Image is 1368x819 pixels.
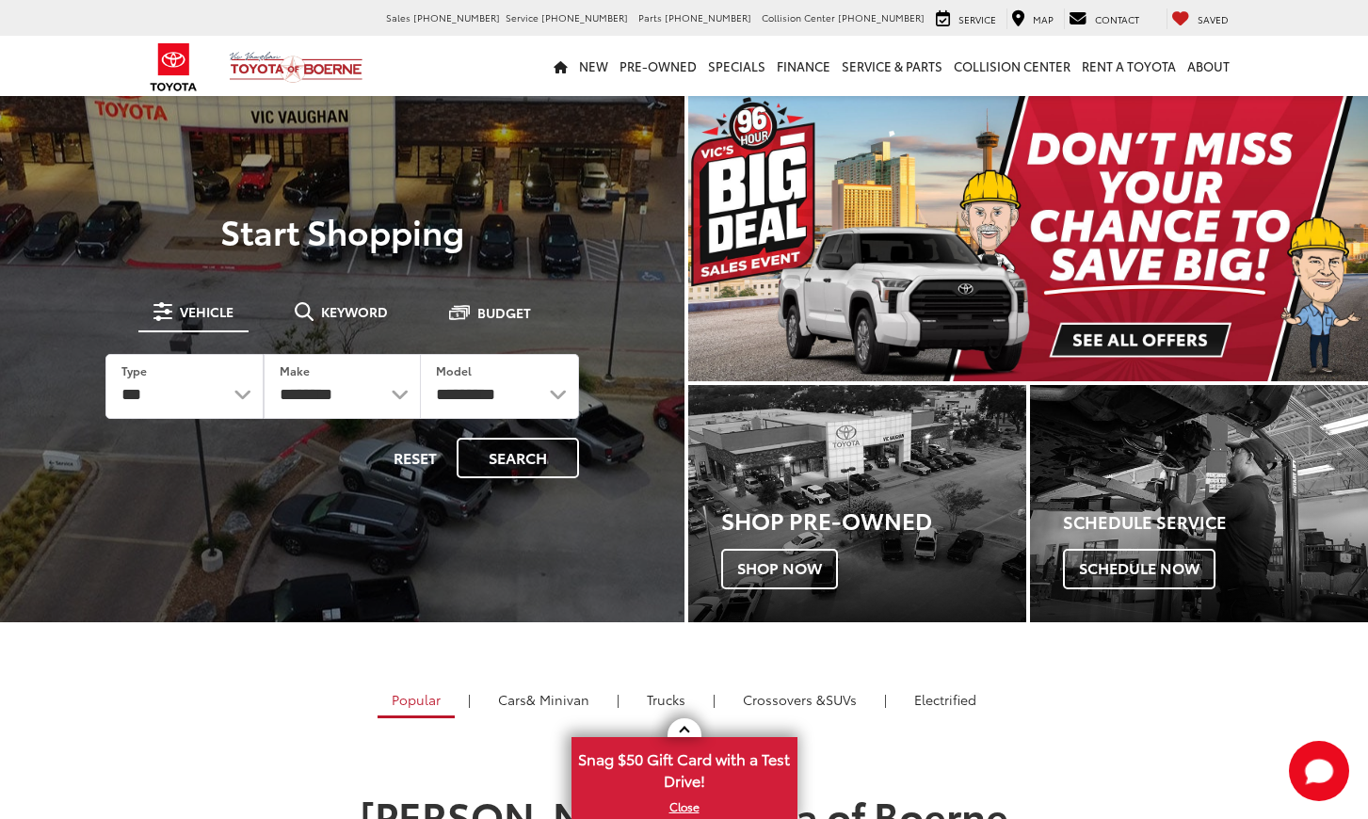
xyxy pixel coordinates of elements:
span: Saved [1198,12,1229,26]
span: Budget [477,306,531,319]
a: My Saved Vehicles [1167,8,1233,29]
a: Shop Pre-Owned Shop Now [688,385,1026,621]
a: Map [1006,8,1058,29]
h4: Schedule Service [1063,513,1368,532]
div: Toyota [1030,385,1368,621]
li: | [612,690,624,709]
a: Schedule Service Schedule Now [1030,385,1368,621]
span: Parts [638,10,662,24]
button: Search [457,438,579,478]
h3: Shop Pre-Owned [721,507,1026,532]
a: Cars [484,683,604,715]
img: Toyota [138,37,209,98]
span: Service [506,10,539,24]
span: Service [958,12,996,26]
a: Home [548,36,573,96]
label: Type [121,362,147,378]
div: Toyota [688,385,1026,621]
a: Service & Parts: Opens in a new tab [836,36,948,96]
button: Reset [378,438,453,478]
span: Crossovers & [743,690,826,709]
span: [PHONE_NUMBER] [665,10,751,24]
span: Snag $50 Gift Card with a Test Drive! [573,739,796,796]
span: Sales [386,10,410,24]
a: New [573,36,614,96]
label: Make [280,362,310,378]
label: Model [436,362,472,378]
a: Rent a Toyota [1076,36,1182,96]
span: & Minivan [526,690,589,709]
span: Vehicle [180,305,233,318]
span: Shop Now [721,549,838,588]
li: | [463,690,475,709]
img: Vic Vaughan Toyota of Boerne [229,51,363,84]
a: Contact [1064,8,1144,29]
span: Contact [1095,12,1139,26]
a: Collision Center [948,36,1076,96]
span: Keyword [321,305,388,318]
span: Collision Center [762,10,835,24]
span: [PHONE_NUMBER] [838,10,925,24]
a: About [1182,36,1235,96]
span: [PHONE_NUMBER] [413,10,500,24]
a: Specials [702,36,771,96]
span: Map [1033,12,1054,26]
a: Trucks [633,683,700,715]
span: [PHONE_NUMBER] [541,10,628,24]
li: | [708,690,720,709]
button: Toggle Chat Window [1289,741,1349,801]
a: Finance [771,36,836,96]
a: Popular [378,683,455,718]
a: SUVs [729,683,871,715]
p: Start Shopping [79,212,605,249]
svg: Start Chat [1289,741,1349,801]
span: Schedule Now [1063,549,1215,588]
a: Electrified [900,683,990,715]
a: Pre-Owned [614,36,702,96]
li: | [879,690,892,709]
a: Service [931,8,1001,29]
